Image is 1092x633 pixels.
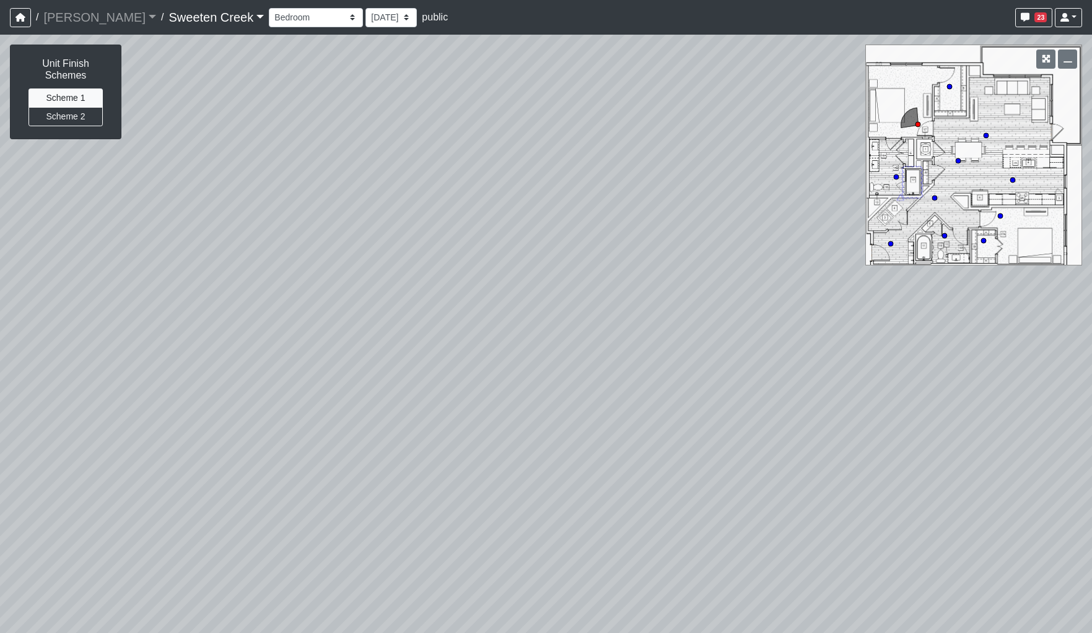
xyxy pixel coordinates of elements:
button: 23 [1015,8,1052,27]
iframe: Ybug feedback widget [9,608,82,633]
a: [PERSON_NAME] [43,5,156,30]
span: 23 [1034,12,1047,22]
span: / [156,5,168,30]
a: Sweeten Creek [168,5,264,30]
span: public [422,12,448,22]
span: / [31,5,43,30]
h6: Unit Finish Schemes [23,58,108,81]
button: Scheme 1 [28,88,103,108]
button: Scheme 2 [28,107,103,126]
